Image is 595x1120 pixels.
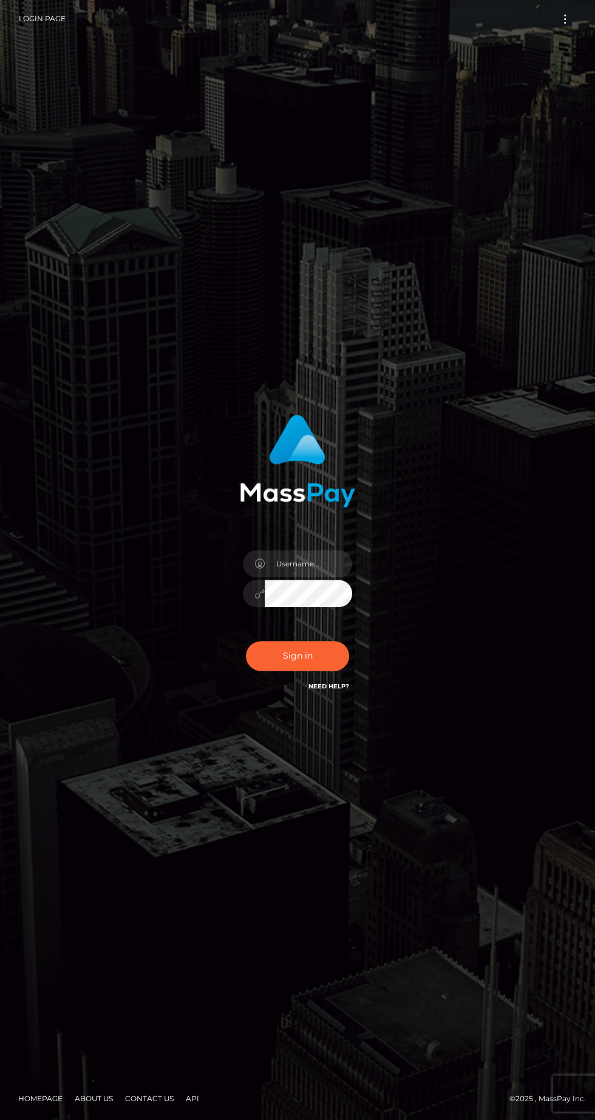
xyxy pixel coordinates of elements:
a: Contact Us [120,1089,178,1108]
a: API [181,1089,204,1108]
input: Username... [265,550,352,577]
a: Need Help? [308,682,349,690]
a: Login Page [19,6,66,32]
img: MassPay Login [240,415,355,507]
button: Sign in [246,641,349,671]
a: Homepage [13,1089,67,1108]
div: © 2025 , MassPay Inc. [9,1092,586,1105]
button: Toggle navigation [554,11,576,27]
a: About Us [70,1089,118,1108]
